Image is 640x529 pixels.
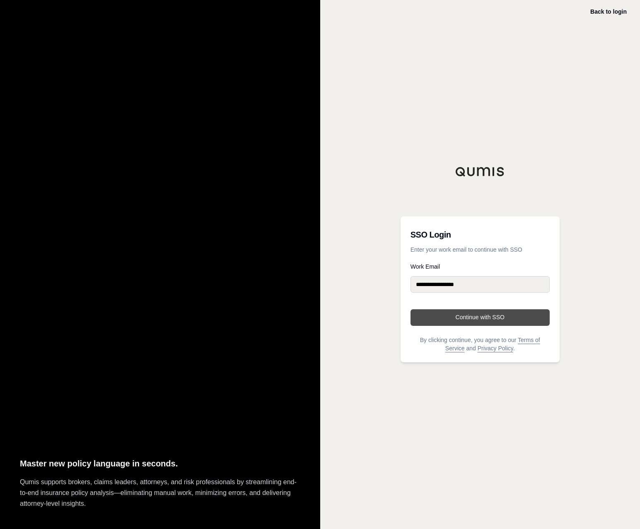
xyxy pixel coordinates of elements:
img: Qumis [455,167,505,177]
a: Back to login [590,8,627,15]
p: Master new policy language in seconds. [20,457,300,471]
p: Qumis supports brokers, claims leaders, attorneys, and risk professionals by streamlining end-to-... [20,477,300,509]
a: Terms of Service [445,337,540,352]
label: Work Email [411,264,550,269]
h3: SSO Login [411,226,550,243]
a: Privacy Policy [478,345,513,352]
p: By clicking continue, you agree to our and . [411,336,550,352]
button: Continue with SSO [411,309,550,326]
p: Enter your work email to continue with SSO [411,245,550,254]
